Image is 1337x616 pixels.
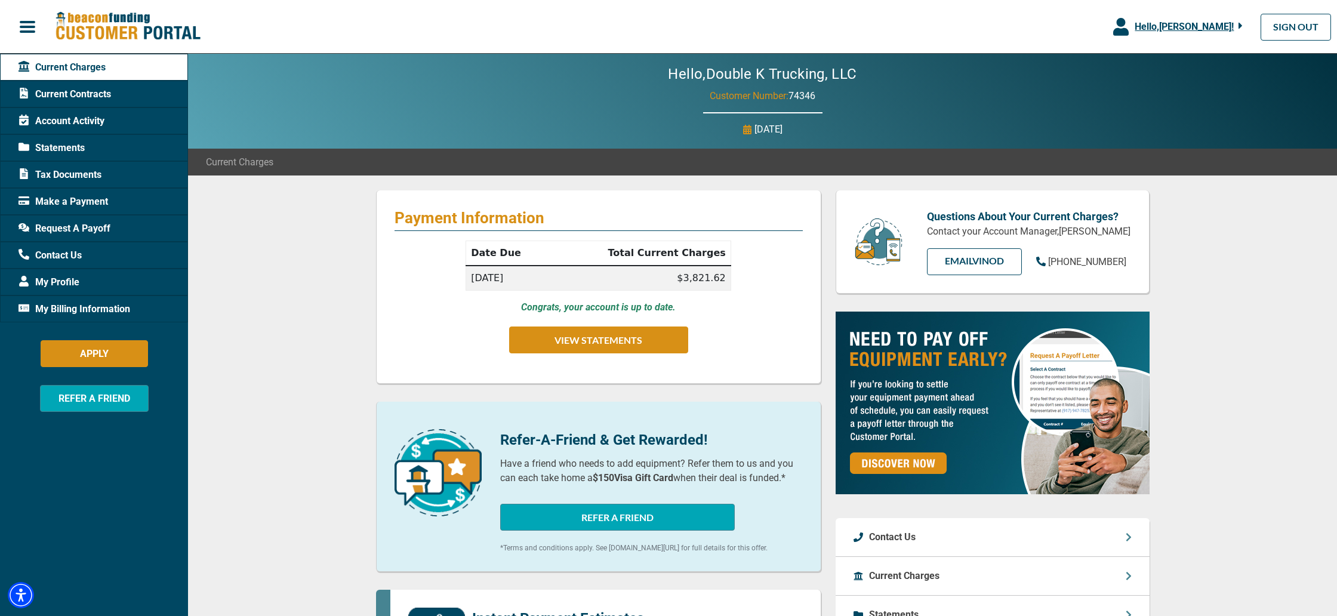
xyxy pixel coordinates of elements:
[521,300,676,315] p: Congrats, your account is up to date.
[852,217,905,267] img: customer-service.png
[927,224,1131,239] p: Contact your Account Manager, [PERSON_NAME]
[466,266,551,291] td: [DATE]
[836,312,1150,494] img: payoff-ad-px.jpg
[1048,256,1126,267] span: [PHONE_NUMBER]
[1261,14,1331,41] a: SIGN OUT
[19,275,79,289] span: My Profile
[632,66,892,83] h2: Hello, Double K Trucking, LLC
[466,241,551,266] th: Date Due
[500,429,803,451] p: Refer-A-Friend & Get Rewarded!
[927,248,1022,275] a: EMAILVinod
[788,90,815,101] span: 74346
[8,582,34,608] div: Accessibility Menu
[710,90,788,101] span: Customer Number:
[395,429,482,516] img: refer-a-friend-icon.png
[55,11,201,42] img: Beacon Funding Customer Portal Logo
[754,122,783,137] p: [DATE]
[500,504,735,531] button: REFER A FRIEND
[927,208,1131,224] p: Questions About Your Current Charges?
[19,248,82,263] span: Contact Us
[19,221,110,236] span: Request A Payoff
[19,141,85,155] span: Statements
[19,114,104,128] span: Account Activity
[550,241,731,266] th: Total Current Charges
[19,168,101,182] span: Tax Documents
[206,155,273,170] span: Current Charges
[869,569,939,583] p: Current Charges
[41,340,148,367] button: APPLY
[19,195,108,209] span: Make a Payment
[593,472,673,483] b: $150 Visa Gift Card
[395,208,803,227] p: Payment Information
[500,543,803,553] p: *Terms and conditions apply. See [DOMAIN_NAME][URL] for full details for this offer.
[869,530,916,544] p: Contact Us
[1135,21,1234,32] span: Hello, [PERSON_NAME] !
[40,385,149,412] button: REFER A FRIEND
[509,327,688,353] button: VIEW STATEMENTS
[19,302,130,316] span: My Billing Information
[550,266,731,291] td: $3,821.62
[1036,255,1126,269] a: [PHONE_NUMBER]
[19,87,111,101] span: Current Contracts
[19,60,106,75] span: Current Charges
[500,457,803,485] p: Have a friend who needs to add equipment? Refer them to us and you can each take home a when thei...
